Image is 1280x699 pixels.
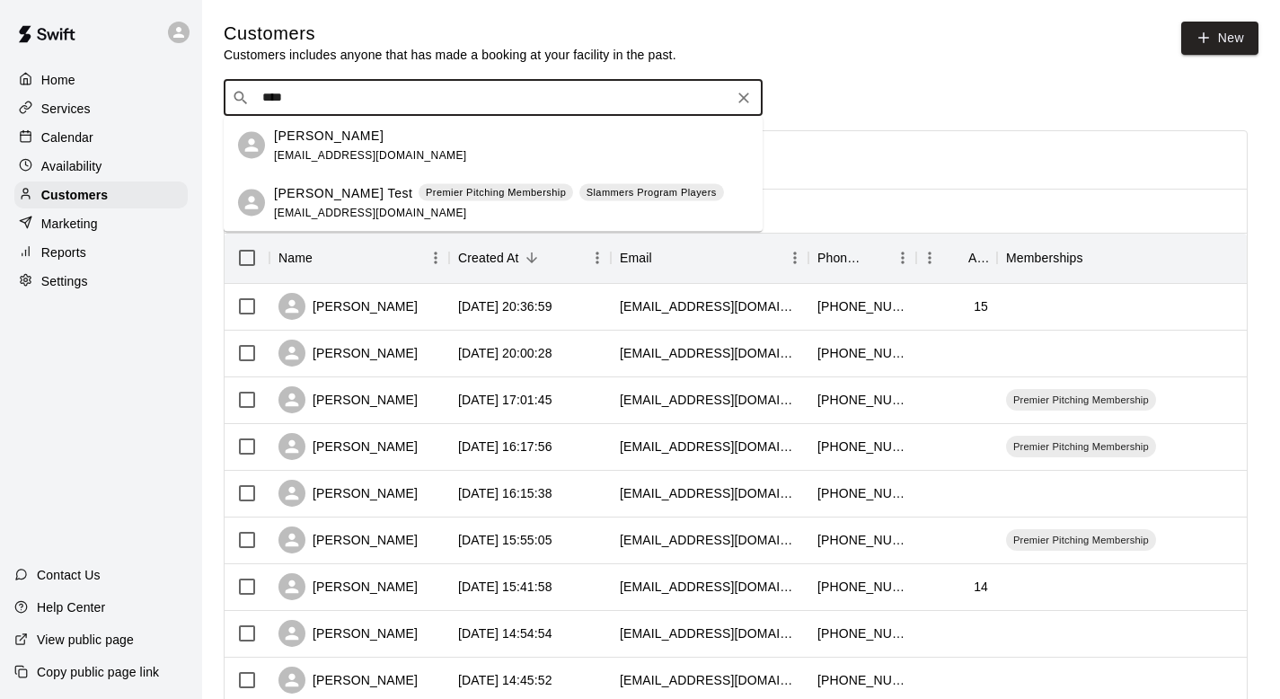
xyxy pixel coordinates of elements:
div: Search customers by name or email [224,80,763,116]
div: blakesorensen9@icloud.com [620,297,799,315]
button: Sort [864,245,889,270]
div: +17735733891 [817,344,907,362]
a: New [1181,22,1258,55]
a: Calendar [14,124,188,151]
div: amychristine78@yahoo.com [620,484,799,502]
div: 2025-09-18 17:01:45 [458,391,552,409]
button: Clear [731,85,756,111]
button: Sort [1083,245,1108,270]
div: +16468422922 [817,438,907,456]
span: Premier Pitching Membership [1006,393,1156,407]
a: Availability [14,153,188,180]
div: Neal Hoppe [238,132,265,159]
h5: Customers [224,22,676,46]
p: Home [41,71,75,89]
div: [PERSON_NAME] [278,667,418,694]
div: dawnvictoria212@gmail.com [620,438,799,456]
p: Reports [41,243,86,261]
div: Premier Pitching Membership [1006,529,1156,551]
div: +19146291070 [817,391,907,409]
div: Memberships [1006,233,1083,283]
p: Copy public page link [37,663,159,681]
div: Neal Test [238,190,265,217]
div: hokieflanker@gmail.com [620,391,799,409]
p: View public page [37,631,134,649]
div: 2025-09-18 15:55:05 [458,531,552,549]
p: Marketing [41,215,98,233]
p: Settings [41,272,88,290]
button: Menu [422,244,449,271]
div: Email [620,233,652,283]
span: Premier Pitching Membership [1006,533,1156,547]
a: Marketing [14,210,188,237]
div: Age [916,233,997,283]
div: Memberships [997,233,1267,283]
button: Menu [889,244,916,271]
div: Email [611,233,808,283]
div: 2025-09-18 16:15:38 [458,484,552,502]
div: Premier Pitching Membership [1006,389,1156,411]
div: [PERSON_NAME] [278,573,418,600]
button: Menu [584,244,611,271]
a: Settings [14,268,188,295]
p: Customers includes anyone that has made a booking at your facility in the past. [224,46,676,64]
div: 2025-09-18 15:41:58 [458,578,552,596]
button: Sort [313,245,338,270]
div: +12628536578 [817,484,907,502]
a: Customers [14,181,188,208]
a: Reports [14,239,188,266]
div: Name [278,233,313,283]
div: +13129616699 [817,671,907,689]
div: Created At [458,233,519,283]
button: Menu [916,244,943,271]
div: [PERSON_NAME] [278,480,418,507]
a: Home [14,66,188,93]
div: 14 [974,578,988,596]
button: Sort [519,245,544,270]
a: Services [14,95,188,122]
span: [EMAIL_ADDRESS][DOMAIN_NAME] [274,148,467,161]
div: benjaminhuennekens@yahoo.com [620,578,799,596]
div: +12242345611 [817,297,907,315]
div: 15 [974,297,988,315]
div: [PERSON_NAME] [278,620,418,647]
p: Services [41,100,91,118]
p: Slammers Program Players [587,185,717,200]
p: Availability [41,157,102,175]
button: Sort [652,245,677,270]
div: [PERSON_NAME] [278,293,418,320]
div: 2025-09-18 20:36:59 [458,297,552,315]
button: Menu [781,244,808,271]
div: [PERSON_NAME] [278,433,418,460]
button: Menu [1240,244,1267,271]
div: 2025-09-18 14:45:52 [458,671,552,689]
p: [PERSON_NAME] [274,126,384,145]
div: +17733681763 [817,624,907,642]
div: gaultschoolmail@gmail.com [620,671,799,689]
div: 2025-09-18 14:54:54 [458,624,552,642]
div: Name [269,233,449,283]
div: Phone Number [808,233,916,283]
button: Sort [943,245,968,270]
p: [PERSON_NAME] Test [274,183,413,202]
p: Help Center [37,598,105,616]
span: [EMAIL_ADDRESS][DOMAIN_NAME] [274,206,467,218]
div: +12243603566 [817,578,907,596]
div: Premier Pitching Membership [1006,436,1156,457]
div: Created At [449,233,611,283]
div: 2025-09-18 20:00:28 [458,344,552,362]
p: Calendar [41,128,93,146]
div: +18179178044 [817,531,907,549]
div: [PERSON_NAME] [278,526,418,553]
span: Premier Pitching Membership [1006,439,1156,454]
p: Contact Us [37,566,101,584]
div: rettin1@gmail.com [620,531,799,549]
div: Age [968,233,988,283]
